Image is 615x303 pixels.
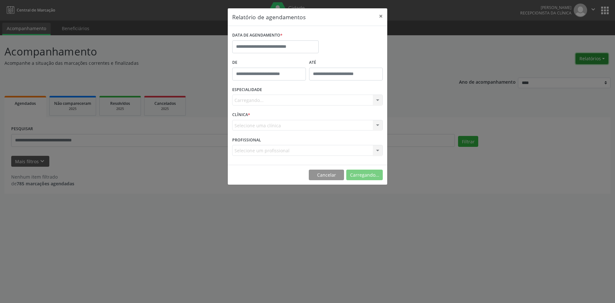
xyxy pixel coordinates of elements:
h5: Relatório de agendamentos [232,13,306,21]
label: ATÉ [309,58,383,68]
button: Cancelar [309,170,344,181]
label: ESPECIALIDADE [232,85,262,95]
button: Close [374,8,387,24]
label: PROFISSIONAL [232,135,261,145]
label: CLÍNICA [232,110,250,120]
label: De [232,58,306,68]
label: DATA DE AGENDAMENTO [232,30,283,40]
button: Carregando... [346,170,383,181]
